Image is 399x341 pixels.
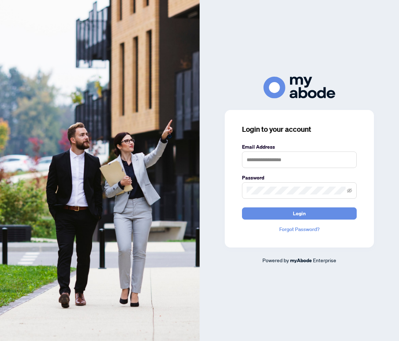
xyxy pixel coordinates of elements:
button: Login [242,207,357,220]
span: eye-invisible [347,188,352,193]
h3: Login to your account [242,124,357,134]
label: Email Address [242,143,357,151]
a: myAbode [290,256,312,264]
a: Forgot Password? [242,225,357,233]
label: Password [242,174,357,182]
span: Powered by [262,257,289,263]
img: ma-logo [263,77,335,99]
span: Enterprise [313,257,336,263]
span: Login [293,208,306,219]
